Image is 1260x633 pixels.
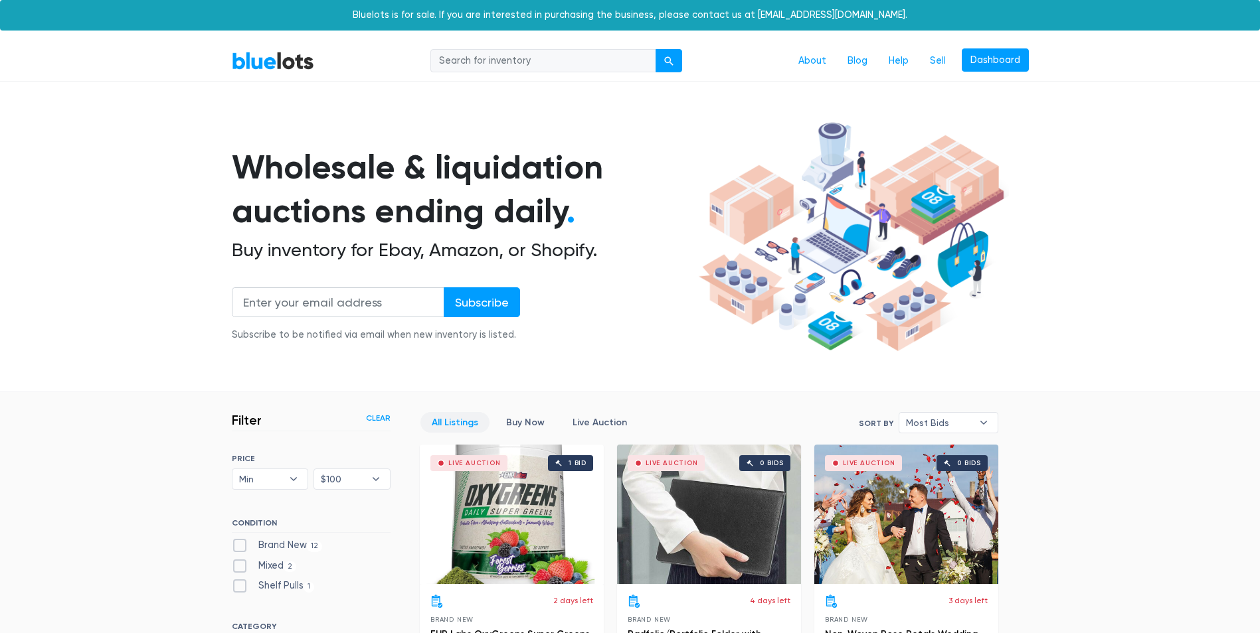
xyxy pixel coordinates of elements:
[232,518,391,533] h6: CONDITION
[843,460,895,466] div: Live Auction
[232,579,315,593] label: Shelf Pulls
[694,116,1009,358] img: hero-ee84e7d0318cb26816c560f6b4441b76977f77a177738b4e94f68c95b2b83dbb.png
[814,445,998,584] a: Live Auction 0 bids
[553,595,593,606] p: 2 days left
[878,48,919,74] a: Help
[304,582,315,593] span: 1
[760,460,784,466] div: 0 bids
[750,595,790,606] p: 4 days left
[957,460,981,466] div: 0 bids
[919,48,956,74] a: Sell
[321,469,365,489] span: $100
[859,417,893,429] label: Sort By
[366,412,391,424] a: Clear
[646,460,698,466] div: Live Auction
[906,413,972,433] span: Most Bids
[561,412,638,433] a: Live Auction
[788,48,837,74] a: About
[430,49,656,73] input: Search for inventory
[825,616,868,623] span: Brand New
[495,412,556,433] a: Buy Now
[232,145,694,234] h1: Wholesale & liquidation auctions ending daily
[232,538,323,553] label: Brand New
[628,616,671,623] span: Brand New
[567,191,575,231] span: .
[569,460,586,466] div: 1 bid
[448,460,501,466] div: Live Auction
[617,445,801,584] a: Live Auction 0 bids
[970,413,998,433] b: ▾
[232,51,314,70] a: BlueLots
[280,469,308,489] b: ▾
[232,412,262,428] h3: Filter
[307,541,323,551] span: 12
[232,559,297,573] label: Mixed
[837,48,878,74] a: Blog
[420,445,604,584] a: Live Auction 1 bid
[232,454,391,463] h6: PRICE
[420,412,490,433] a: All Listings
[362,469,390,489] b: ▾
[232,239,694,261] h2: Buy inventory for Ebay, Amazon, or Shopify.
[948,595,988,606] p: 3 days left
[232,328,520,342] div: Subscribe to be notified via email when new inventory is listed.
[962,48,1029,72] a: Dashboard
[444,287,520,317] input: Subscribe
[284,561,297,572] span: 2
[239,469,283,489] span: Min
[232,287,444,317] input: Enter your email address
[430,616,474,623] span: Brand New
